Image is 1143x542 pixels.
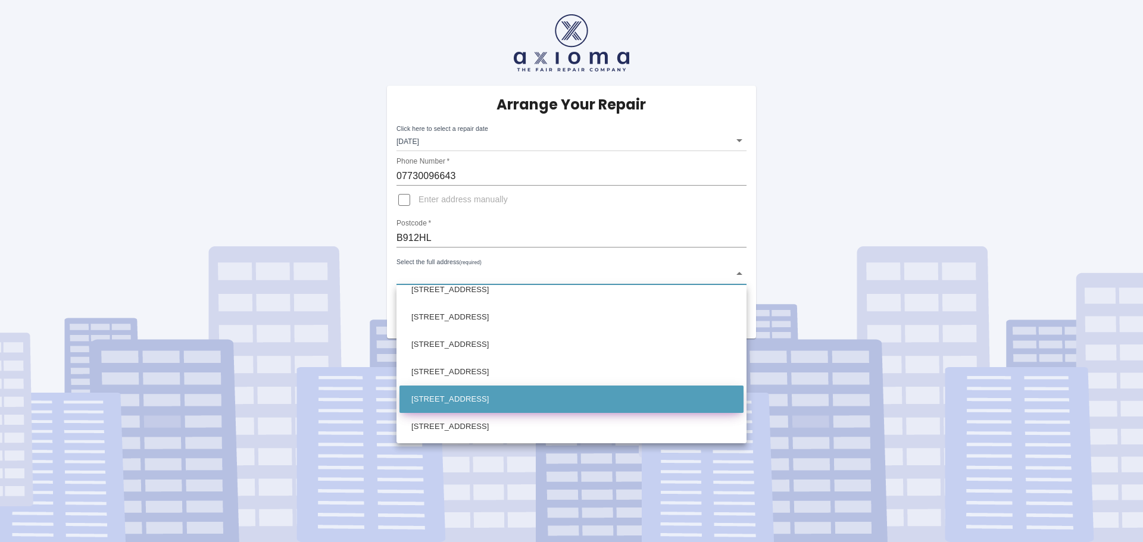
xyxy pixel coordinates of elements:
li: [STREET_ADDRESS] [399,358,744,386]
li: [STREET_ADDRESS] [399,386,744,413]
li: [STREET_ADDRESS] [399,303,744,331]
li: [STREET_ADDRESS] [399,276,744,303]
li: [STREET_ADDRESS] [399,413,744,440]
li: [STREET_ADDRESS] [399,331,744,358]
